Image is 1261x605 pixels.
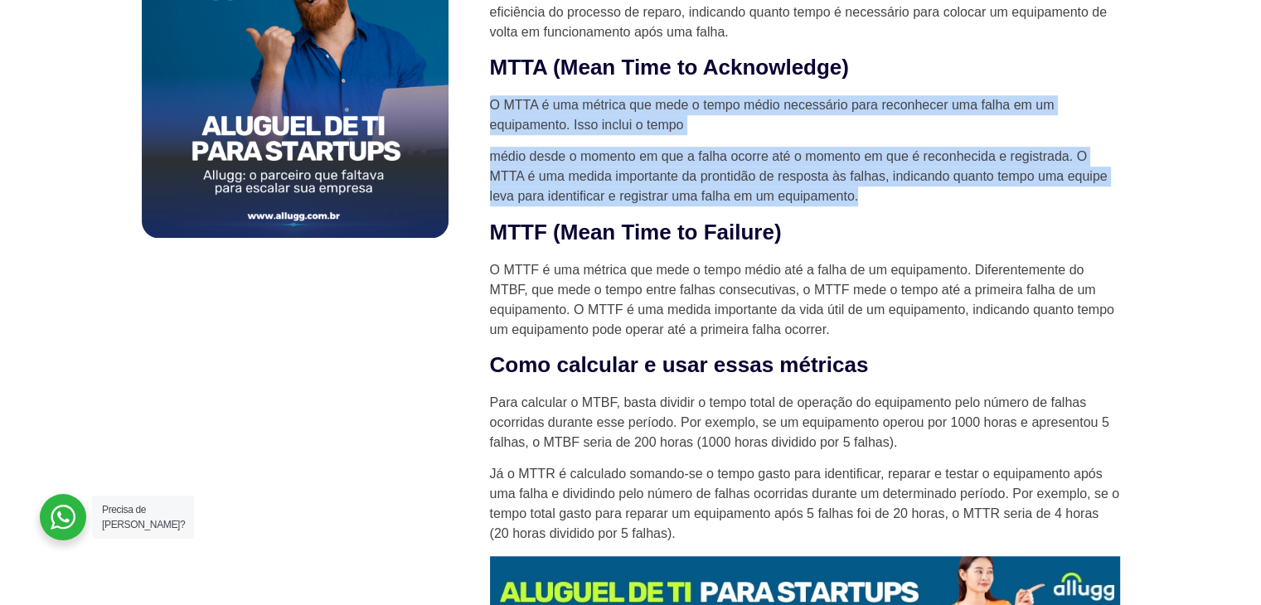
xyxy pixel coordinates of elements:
span: Precisa de [PERSON_NAME]? [102,504,185,530]
p: Para calcular o MTBF, basta dividir o tempo total de operação do equipamento pelo número de falha... [490,393,1120,453]
h2: MTTA (Mean Time to Acknowledge) [490,54,1120,82]
p: O MTTA é uma métrica que mede o tempo médio necessário para reconhecer uma falha em um equipament... [490,95,1120,135]
p: Já o MTTR é calculado somando-se o tempo gasto para identificar, reparar e testar o equipamento a... [490,464,1120,544]
p: médio desde o momento em que a falha ocorre até o momento em que é reconhecida e registrada. O MT... [490,147,1120,206]
iframe: Chat Widget [1178,525,1261,605]
h2: Como calcular e usar essas métricas [490,351,1120,380]
h2: MTTF (Mean Time to Failure) [490,219,1120,247]
p: O MTTF é uma métrica que mede o tempo médio até a falha de um equipamento. Diferentemente do MTBF... [490,260,1120,340]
